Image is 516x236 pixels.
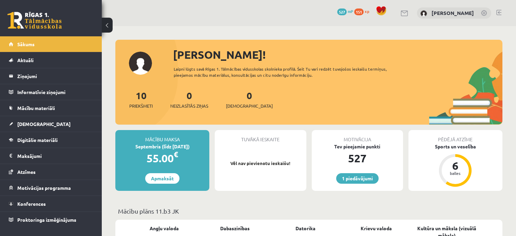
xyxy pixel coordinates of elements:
legend: Ziņojumi [17,68,93,84]
a: 527 mP [337,8,353,14]
span: Neizlasītās ziņas [170,103,208,109]
span: Sākums [17,41,35,47]
a: Datorika [295,225,316,232]
div: Tev pieejamie punkti [312,143,403,150]
a: Digitālie materiāli [9,132,93,148]
div: Septembris (līdz [DATE]) [115,143,209,150]
span: Mācību materiāli [17,105,55,111]
a: 1 piedāvājumi [336,173,379,184]
span: Motivācijas programma [17,185,71,191]
p: Mācību plāns 11.b3 JK [118,206,500,216]
a: [DEMOGRAPHIC_DATA] [9,116,93,132]
div: Sports un veselība [408,143,502,150]
span: 527 [337,8,347,15]
a: Sports un veselība 6 balles [408,143,502,188]
div: Pēdējā atzīme [408,130,502,143]
div: 6 [445,160,465,171]
a: Informatīvie ziņojumi [9,84,93,100]
a: Ziņojumi [9,68,93,84]
span: Konferences [17,201,46,207]
div: 527 [312,150,403,166]
a: Sākums [9,36,93,52]
a: Proktoringa izmēģinājums [9,212,93,228]
legend: Maksājumi [17,148,93,164]
span: mP [348,8,353,14]
a: 0[DEMOGRAPHIC_DATA] [226,89,273,109]
a: Mācību materiāli [9,100,93,116]
a: Motivācijas programma [9,180,93,196]
span: xp [365,8,369,14]
a: Apmaksāt [145,173,179,184]
a: [PERSON_NAME] [432,10,474,16]
div: Laipni lūgts savā Rīgas 1. Tālmācības vidusskolas skolnieka profilā. Šeit Tu vari redzēt tuvojošo... [174,66,406,78]
a: Krievu valoda [361,225,392,232]
a: 10Priekšmeti [129,89,153,109]
span: € [174,149,178,159]
span: Aktuāli [17,57,34,63]
div: balles [445,171,465,175]
span: Atzīmes [17,169,36,175]
img: Sergejs Pētersons [420,10,427,17]
div: Tuvākā ieskaite [215,130,306,143]
a: Konferences [9,196,93,212]
div: Mācību maksa [115,130,209,143]
p: Vēl nav pievienotu ieskaišu! [218,160,303,167]
a: 0Neizlasītās ziņas [170,89,208,109]
span: Proktoringa izmēģinājums [17,217,76,223]
div: Motivācija [312,130,403,143]
a: Atzīmes [9,164,93,180]
span: Priekšmeti [129,103,153,109]
div: 55.00 [115,150,209,166]
a: Aktuāli [9,52,93,68]
a: Maksājumi [9,148,93,164]
a: Rīgas 1. Tālmācības vidusskola [7,12,62,29]
span: [DEMOGRAPHIC_DATA] [226,103,273,109]
a: 151 xp [354,8,372,14]
div: [PERSON_NAME]! [173,47,502,63]
a: Dabaszinības [220,225,250,232]
span: 151 [354,8,364,15]
span: Digitālie materiāli [17,137,58,143]
a: Angļu valoda [150,225,179,232]
span: [DEMOGRAPHIC_DATA] [17,121,71,127]
legend: Informatīvie ziņojumi [17,84,93,100]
